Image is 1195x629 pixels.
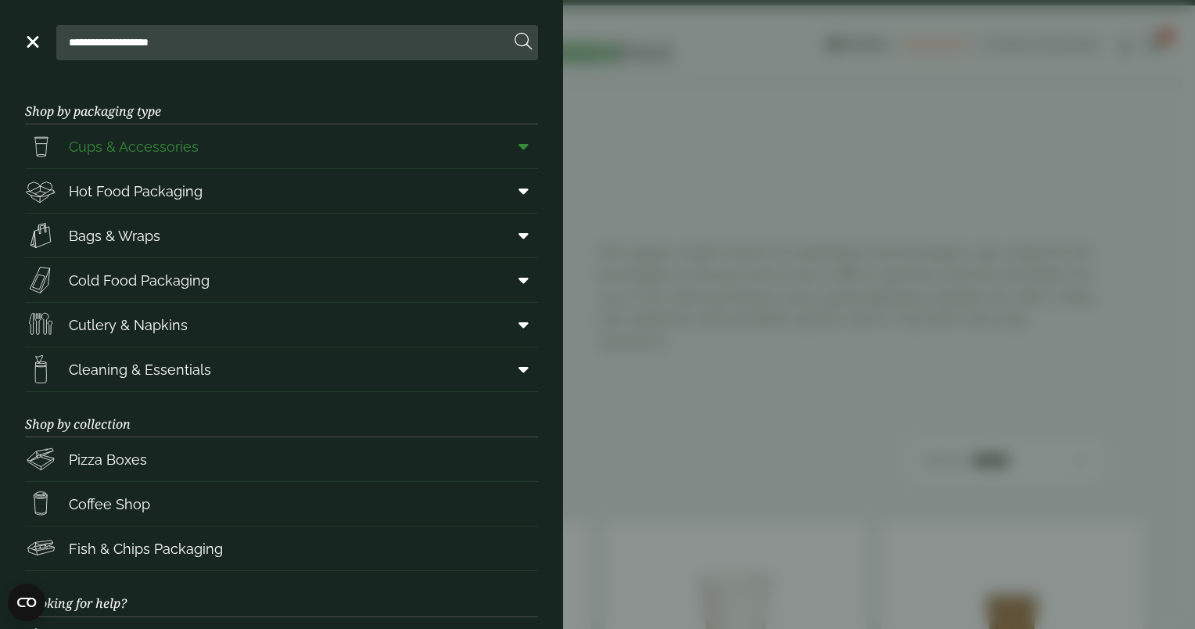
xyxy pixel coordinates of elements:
[25,482,538,526] a: Coffee Shop
[25,347,538,391] a: Cleaning & Essentials
[25,571,538,616] h3: Looking for help?
[69,359,211,380] span: Cleaning & Essentials
[69,136,199,157] span: Cups & Accessories
[25,354,56,385] img: open-wipe.svg
[25,169,538,213] a: Hot Food Packaging
[69,449,147,470] span: Pizza Boxes
[25,437,538,481] a: Pizza Boxes
[69,181,203,202] span: Hot Food Packaging
[25,309,56,340] img: Cutlery.svg
[8,584,45,621] button: Open CMP widget
[69,314,188,336] span: Cutlery & Napkins
[25,303,538,347] a: Cutlery & Napkins
[25,444,56,475] img: Pizza_boxes.svg
[25,392,538,437] h3: Shop by collection
[25,258,538,302] a: Cold Food Packaging
[69,270,210,291] span: Cold Food Packaging
[25,175,56,207] img: Deli_box.svg
[69,225,160,246] span: Bags & Wraps
[25,220,56,251] img: Paper_carriers.svg
[69,538,223,559] span: Fish & Chips Packaging
[25,533,56,564] img: FishNchip_box.svg
[25,527,538,570] a: Fish & Chips Packaging
[25,214,538,257] a: Bags & Wraps
[25,124,538,168] a: Cups & Accessories
[25,131,56,162] img: PintNhalf_cup.svg
[69,494,150,515] span: Coffee Shop
[25,264,56,296] img: Sandwich_box.svg
[25,488,56,519] img: HotDrink_paperCup.svg
[25,79,538,124] h3: Shop by packaging type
